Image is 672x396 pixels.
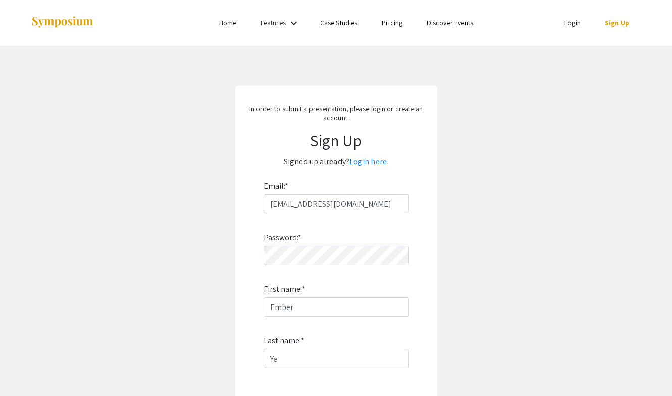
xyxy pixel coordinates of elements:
[382,18,402,27] a: Pricing
[605,18,630,27] a: Sign Up
[320,18,357,27] a: Case Studies
[427,18,474,27] a: Discover Events
[245,130,427,150] h1: Sign Up
[264,178,289,194] label: Email:
[564,18,581,27] a: Login
[261,18,286,27] a: Features
[245,104,427,122] p: In order to submit a presentation, please login or create an account.
[264,333,304,349] label: Last name:
[349,156,388,167] a: Login here.
[288,17,300,29] mat-icon: Expand Features list
[31,16,94,29] img: Symposium by ForagerOne
[264,281,305,297] label: First name:
[264,230,302,246] label: Password:
[245,154,427,170] p: Signed up already?
[219,18,236,27] a: Home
